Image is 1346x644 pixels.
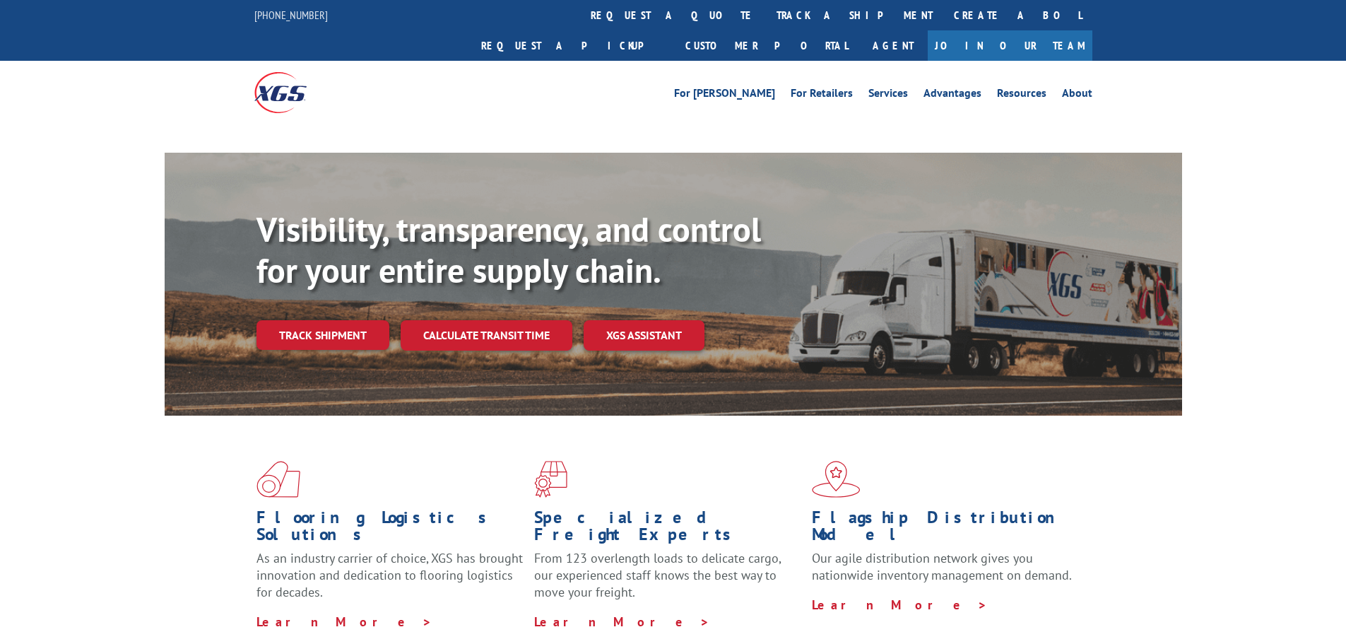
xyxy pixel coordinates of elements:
[584,320,704,351] a: XGS ASSISTANT
[812,597,988,613] a: Learn More >
[256,207,761,292] b: Visibility, transparency, and control for your entire supply chain.
[256,509,524,550] h1: Flooring Logistics Solutions
[675,30,858,61] a: Customer Portal
[858,30,928,61] a: Agent
[868,88,908,103] a: Services
[471,30,675,61] a: Request a pickup
[928,30,1092,61] a: Join Our Team
[256,550,523,600] span: As an industry carrier of choice, XGS has brought innovation and dedication to flooring logistics...
[997,88,1046,103] a: Resources
[791,88,853,103] a: For Retailers
[256,461,300,498] img: xgs-icon-total-supply-chain-intelligence-red
[401,320,572,351] a: Calculate transit time
[534,550,801,613] p: From 123 overlength loads to delicate cargo, our experienced staff knows the best way to move you...
[534,509,801,550] h1: Specialized Freight Experts
[256,614,432,630] a: Learn More >
[254,8,328,22] a: [PHONE_NUMBER]
[534,614,710,630] a: Learn More >
[812,550,1072,583] span: Our agile distribution network gives you nationwide inventory management on demand.
[1062,88,1092,103] a: About
[923,88,981,103] a: Advantages
[812,461,861,498] img: xgs-icon-flagship-distribution-model-red
[674,88,775,103] a: For [PERSON_NAME]
[812,509,1079,550] h1: Flagship Distribution Model
[256,320,389,350] a: Track shipment
[534,461,567,498] img: xgs-icon-focused-on-flooring-red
